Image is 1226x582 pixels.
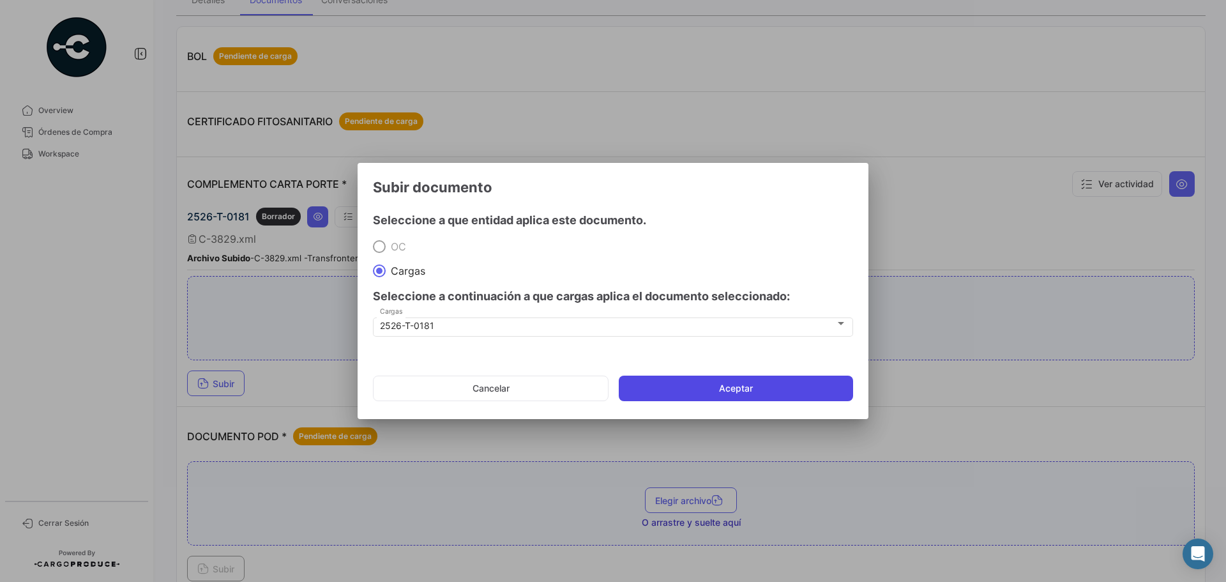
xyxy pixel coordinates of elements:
[373,376,609,401] button: Cancelar
[373,211,853,229] h4: Seleccione a que entidad aplica este documento.
[373,178,853,196] h3: Subir documento
[619,376,853,401] button: Aceptar
[1183,539,1213,569] div: Abrir Intercom Messenger
[386,264,425,277] span: Cargas
[380,320,434,331] mat-select-trigger: 2526-T-0181
[373,287,853,305] h4: Seleccione a continuación a que cargas aplica el documento seleccionado:
[386,240,406,253] span: OC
